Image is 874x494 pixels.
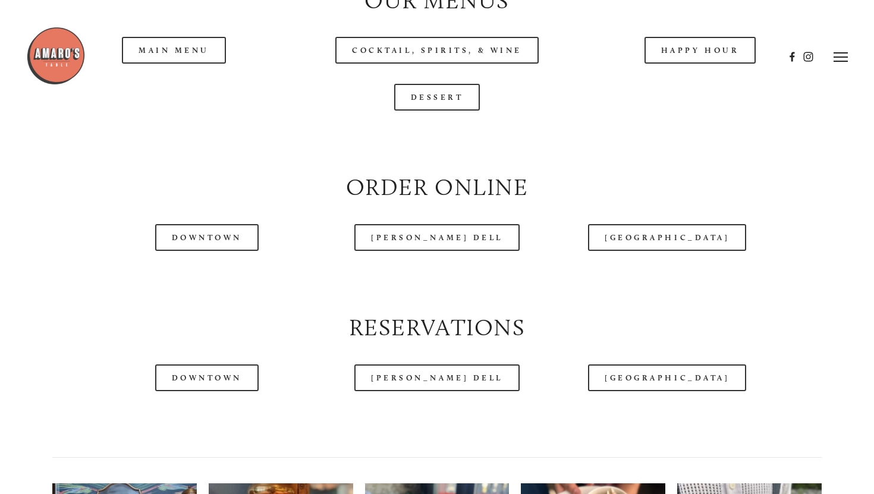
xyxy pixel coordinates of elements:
a: [GEOGRAPHIC_DATA] [588,364,746,391]
h2: Order Online [52,171,822,204]
a: Downtown [155,224,259,251]
a: Downtown [155,364,259,391]
a: [PERSON_NAME] Dell [354,364,520,391]
a: [PERSON_NAME] Dell [354,224,520,251]
a: [GEOGRAPHIC_DATA] [588,224,746,251]
h2: Reservations [52,311,822,344]
img: Amaro's Table [26,26,86,86]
